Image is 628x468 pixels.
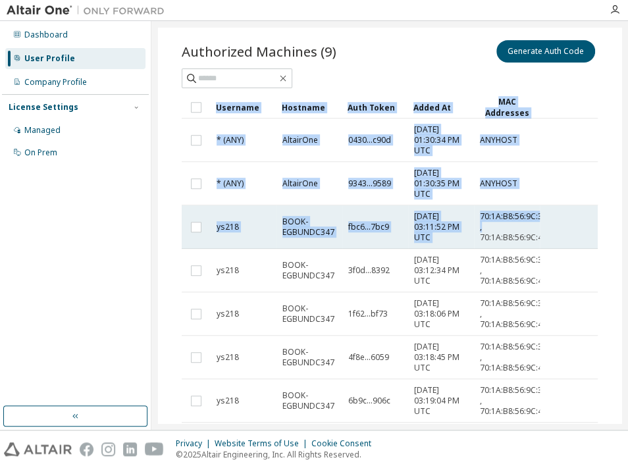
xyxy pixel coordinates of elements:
[282,390,336,411] span: BOOK-EGBUNDC347
[282,217,336,238] span: BOOK-EGBUNDC347
[217,396,239,406] span: ys218
[414,298,468,330] span: [DATE] 03:18:06 PM UTC
[217,222,239,232] span: ys218
[348,265,390,276] span: 3f0d...8392
[480,342,547,373] span: 70:1A:B8:56:9C:3F , 70:1A:B8:56:9C:43
[414,168,468,199] span: [DATE] 01:30:35 PM UTC
[216,97,271,118] div: Username
[414,211,468,243] span: [DATE] 03:11:52 PM UTC
[480,178,517,189] span: ANYHOST
[282,260,336,281] span: BOOK-EGBUNDC347
[215,438,311,449] div: Website Terms of Use
[176,438,215,449] div: Privacy
[217,265,239,276] span: ys218
[480,211,547,243] span: 70:1A:B8:56:9C:3F , 70:1A:B8:56:9C:43
[311,438,379,449] div: Cookie Consent
[282,303,336,325] span: BOOK-EGBUNDC347
[414,385,468,417] span: [DATE] 03:19:04 PM UTC
[217,135,244,145] span: * (ANY)
[24,53,75,64] div: User Profile
[4,442,72,456] img: altair_logo.svg
[182,42,336,61] span: Authorized Machines (9)
[348,396,390,406] span: 6b9c...906c
[348,135,391,145] span: 0430...c90d
[348,97,403,118] div: Auth Token
[348,352,389,363] span: 4f8e...6059
[24,77,87,88] div: Company Profile
[348,222,389,232] span: fbc6...7bc9
[480,385,547,417] span: 70:1A:B8:56:9C:3F , 70:1A:B8:56:9C:43
[176,449,379,460] p: © 2025 Altair Engineering, Inc. All Rights Reserved.
[145,442,164,456] img: youtube.svg
[282,135,318,145] span: AltairOne
[217,309,239,319] span: ys218
[496,40,595,63] button: Generate Auth Code
[80,442,93,456] img: facebook.svg
[480,135,517,145] span: ANYHOST
[414,255,468,286] span: [DATE] 03:12:34 PM UTC
[479,96,535,118] div: MAC Addresses
[9,102,78,113] div: License Settings
[24,147,57,158] div: On Prem
[282,178,318,189] span: AltairOne
[413,97,469,118] div: Added At
[348,178,391,189] span: 9343...9589
[24,30,68,40] div: Dashboard
[282,97,337,118] div: Hostname
[217,178,244,189] span: * (ANY)
[7,4,171,17] img: Altair One
[24,125,61,136] div: Managed
[414,124,468,156] span: [DATE] 01:30:34 PM UTC
[414,342,468,373] span: [DATE] 03:18:45 PM UTC
[123,442,137,456] img: linkedin.svg
[217,352,239,363] span: ys218
[282,347,336,368] span: BOOK-EGBUNDC347
[480,255,547,286] span: 70:1A:B8:56:9C:3F , 70:1A:B8:56:9C:43
[101,442,115,456] img: instagram.svg
[348,309,388,319] span: 1f62...bf73
[480,298,547,330] span: 70:1A:B8:56:9C:3F , 70:1A:B8:56:9C:43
